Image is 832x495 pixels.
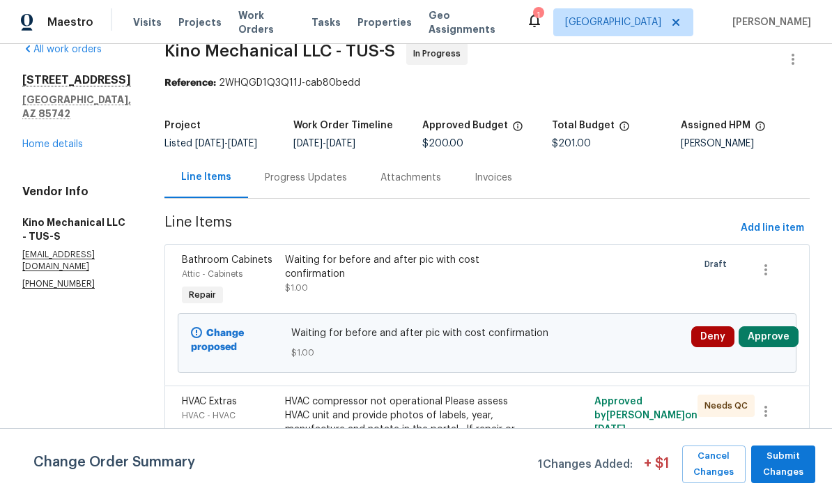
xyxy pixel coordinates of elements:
[758,448,808,480] span: Submit Changes
[644,457,670,483] span: + $ 1
[164,43,395,59] span: Kino Mechanical LLC - TUS-S
[47,15,93,29] span: Maestro
[164,78,216,88] b: Reference:
[238,8,295,36] span: Work Orders
[182,411,236,420] span: HVAC - HVAC
[195,139,257,148] span: -
[727,15,811,29] span: [PERSON_NAME]
[691,326,734,347] button: Deny
[619,121,630,139] span: The total cost of line items that have been proposed by Opendoor. This sum includes line items th...
[191,328,244,352] b: Change proposed
[293,121,393,130] h5: Work Order Timeline
[285,284,308,292] span: $1.00
[326,139,355,148] span: [DATE]
[311,17,341,27] span: Tasks
[422,139,463,148] span: $200.00
[181,170,231,184] div: Line Items
[533,8,543,22] div: 1
[22,215,131,243] h5: Kino Mechanical LLC - TUS-S
[751,445,815,483] button: Submit Changes
[512,121,523,139] span: The total cost of line items that have been approved by both Opendoor and the Trade Partner. This...
[293,139,355,148] span: -
[689,448,739,480] span: Cancel Changes
[182,397,237,406] span: HVAC Extras
[33,445,195,483] span: Change Order Summary
[228,139,257,148] span: [DATE]
[475,171,512,185] div: Invoices
[739,326,799,347] button: Approve
[552,139,591,148] span: $201.00
[285,395,534,478] div: HVAC compressor not operational Please assess HVAC unit and provide photos of labels, year, manuf...
[133,15,162,29] span: Visits
[22,139,83,149] a: Home details
[182,270,242,278] span: Attic - Cabinets
[704,399,753,413] span: Needs QC
[755,121,766,139] span: The hpm assigned to this work order.
[565,15,661,29] span: [GEOGRAPHIC_DATA]
[195,139,224,148] span: [DATE]
[704,257,732,271] span: Draft
[538,451,633,483] span: 1 Changes Added:
[183,288,222,302] span: Repair
[22,185,131,199] h4: Vendor Info
[265,171,347,185] div: Progress Updates
[422,121,508,130] h5: Approved Budget
[164,121,201,130] h5: Project
[741,220,804,237] span: Add line item
[164,76,810,90] div: 2WHQGD1Q3Q11J-cab80bedd
[164,139,257,148] span: Listed
[380,171,441,185] div: Attachments
[178,15,222,29] span: Projects
[182,255,272,265] span: Bathroom Cabinets
[285,253,534,281] div: Waiting for before and after pic with cost confirmation
[291,346,684,360] span: $1.00
[22,45,102,54] a: All work orders
[413,47,466,61] span: In Progress
[164,215,735,241] span: Line Items
[681,139,810,148] div: [PERSON_NAME]
[552,121,615,130] h5: Total Budget
[681,121,750,130] h5: Assigned HPM
[682,445,746,483] button: Cancel Changes
[291,326,684,340] span: Waiting for before and after pic with cost confirmation
[735,215,810,241] button: Add line item
[429,8,509,36] span: Geo Assignments
[293,139,323,148] span: [DATE]
[594,397,698,434] span: Approved by [PERSON_NAME] on
[594,425,626,434] span: [DATE]
[357,15,412,29] span: Properties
